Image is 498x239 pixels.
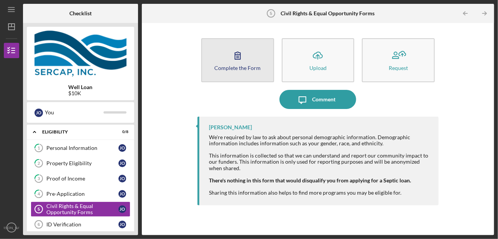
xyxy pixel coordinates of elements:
button: Upload [282,38,355,82]
div: Civil Rights & Equal Opportunity Forms [46,203,118,215]
div: We're required by law to ask about personal demographic information. Demographic information incl... [209,134,431,146]
button: Complete the Form [201,38,274,82]
button: Comment [279,90,356,109]
div: Eligibility [42,130,109,134]
tspan: 3 [38,176,40,181]
div: Upload [309,65,327,71]
div: Pre-Application [46,191,118,197]
div: You [45,106,104,119]
div: [PERSON_NAME] [209,124,252,130]
div: J O [118,221,126,228]
strong: There's nothing in this form that would disqualify you from applying for a Septic loan. [209,177,411,184]
tspan: 4 [38,192,40,197]
div: Comment [312,90,335,109]
b: Well Loan [69,84,93,90]
a: 3Proof of IncomeJO [31,171,130,186]
div: Complete the Form [214,65,261,71]
div: J O [118,175,126,182]
div: J O [118,190,126,198]
b: Checklist [69,10,92,16]
div: Personal Information [46,145,118,151]
div: ID Verification [46,221,118,228]
tspan: 5 [38,207,40,211]
div: 0 / 8 [115,130,128,134]
div: J O [35,109,43,117]
div: Sharing this information also helps to find more programs you may be eligible for. [209,190,431,196]
div: Property Eligibility [46,160,118,166]
img: Product logo [27,31,134,76]
tspan: 2 [38,161,40,166]
div: This information is collected so that we can understand and report our community impact to our fu... [209,153,431,171]
div: Request [389,65,408,71]
button: [PERSON_NAME] [4,220,19,235]
a: 1Personal InformationJO [31,140,130,156]
tspan: 1 [38,146,40,151]
div: J O [118,144,126,152]
div: Proof of Income [46,176,118,182]
div: $10K [69,90,93,96]
b: Civil Rights & Equal Opportunity Forms [281,10,375,16]
a: 4Pre-ApplicationJO [31,186,130,202]
button: Request [362,38,435,82]
a: 2Property EligibilityJO [31,156,130,171]
div: J O [118,159,126,167]
div: J O [118,205,126,213]
tspan: 6 [38,222,40,227]
a: 6ID VerificationJO [31,217,130,232]
tspan: 5 [270,11,272,16]
a: 5Civil Rights & Equal Opportunity FormsJO [31,202,130,217]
